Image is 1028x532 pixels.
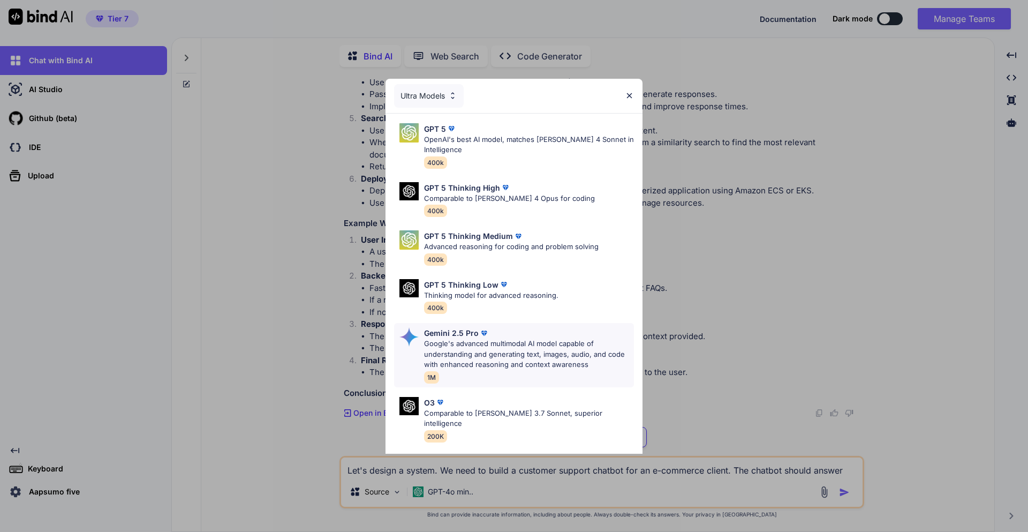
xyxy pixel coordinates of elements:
[424,242,599,252] p: Advanced reasoning for coding and problem solving
[448,91,457,100] img: Pick Models
[625,91,634,100] img: close
[424,339,634,370] p: Google's advanced multimodal AI model capable of understanding and generating text, images, audio...
[424,230,513,242] p: GPT 5 Thinking Medium
[424,327,479,339] p: Gemini 2.5 Pro
[424,279,498,290] p: GPT 5 Thinking Low
[424,408,634,429] p: Comparable to [PERSON_NAME] 3.7 Sonnet, superior intelligence
[424,134,634,155] p: OpenAI's best AI model, matches [PERSON_NAME] 4 Sonnet in Intelligence
[424,430,447,443] span: 200K
[399,182,419,201] img: Pick Models
[399,123,419,143] img: Pick Models
[399,279,419,298] img: Pick Models
[424,123,446,134] p: GPT 5
[394,84,464,108] div: Ultra Models
[513,231,524,242] img: premium
[424,205,447,217] span: 400k
[399,230,419,250] img: Pick Models
[424,193,595,204] p: Comparable to [PERSON_NAME] 4 Opus for coding
[479,328,489,339] img: premium
[424,290,558,301] p: Thinking model for advanced reasoning.
[424,253,447,266] span: 400k
[424,371,439,384] span: 1M
[424,302,447,314] span: 400k
[435,397,445,408] img: premium
[498,279,509,290] img: premium
[446,123,457,134] img: premium
[500,182,511,193] img: premium
[399,397,419,416] img: Pick Models
[424,397,435,408] p: O3
[424,182,500,193] p: GPT 5 Thinking High
[424,156,447,169] span: 400k
[399,327,419,347] img: Pick Models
